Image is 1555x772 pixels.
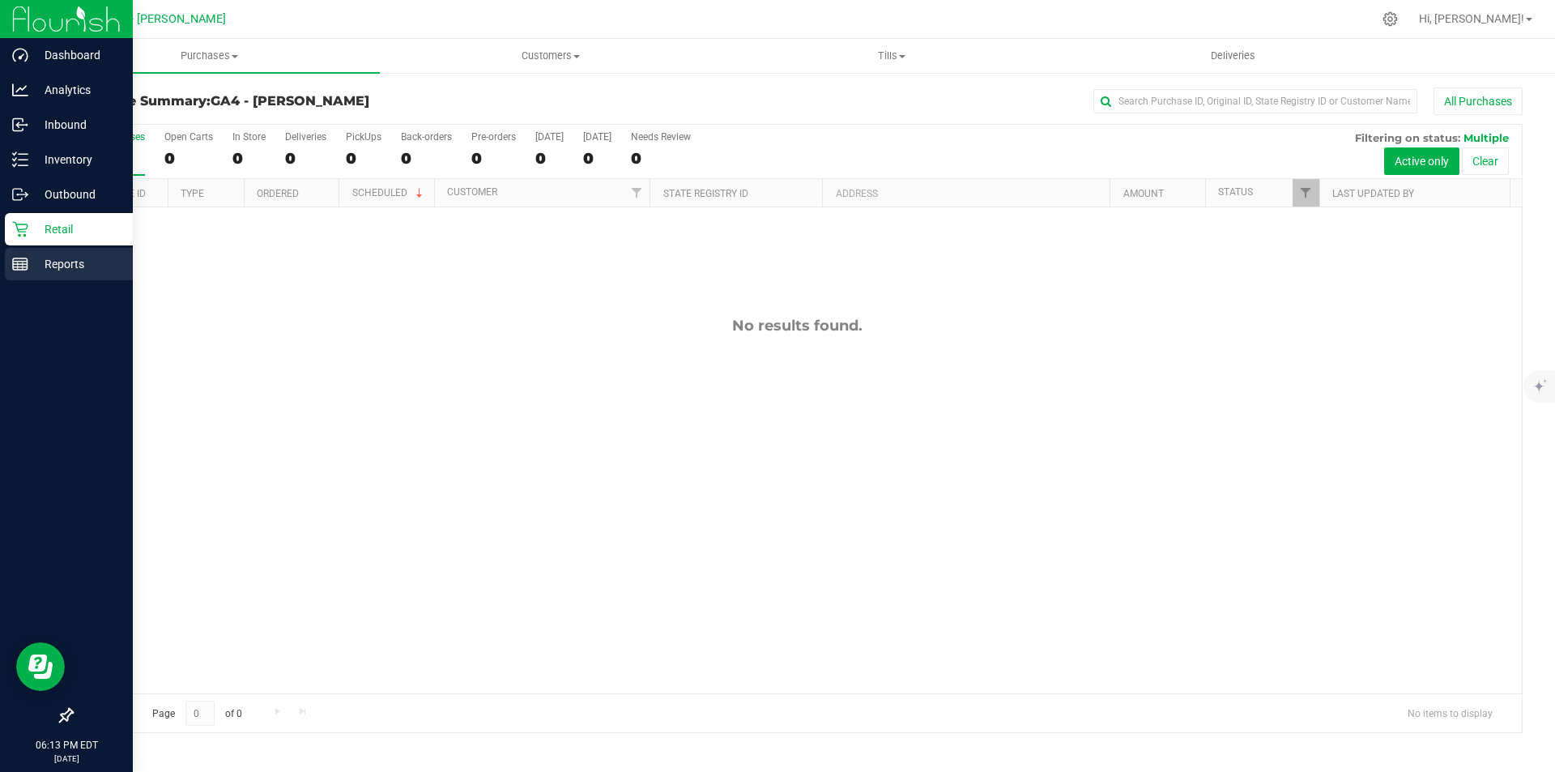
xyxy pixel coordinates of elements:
[1380,11,1400,27] div: Manage settings
[285,131,326,143] div: Deliveries
[232,149,266,168] div: 0
[1123,188,1164,199] a: Amount
[28,220,126,239] p: Retail
[623,179,650,207] a: Filter
[1395,701,1506,725] span: No items to display
[583,131,611,143] div: [DATE]
[471,131,516,143] div: Pre-orders
[380,39,721,73] a: Customers
[346,131,381,143] div: PickUps
[381,49,720,63] span: Customers
[232,131,266,143] div: In Store
[12,47,28,63] inline-svg: Dashboard
[1384,147,1459,175] button: Active only
[7,753,126,765] p: [DATE]
[181,188,204,199] a: Type
[535,131,564,143] div: [DATE]
[1093,89,1417,113] input: Search Purchase ID, Original ID, State Registry ID or Customer Name...
[105,12,226,26] span: GA4 - [PERSON_NAME]
[12,151,28,168] inline-svg: Inventory
[352,187,426,198] a: Scheduled
[535,149,564,168] div: 0
[401,149,452,168] div: 0
[12,256,28,272] inline-svg: Reports
[71,94,555,109] h3: Purchase Summary:
[28,80,126,100] p: Analytics
[631,131,691,143] div: Needs Review
[39,49,380,63] span: Purchases
[583,149,611,168] div: 0
[72,317,1522,335] div: No results found.
[28,115,126,134] p: Inbound
[471,149,516,168] div: 0
[721,39,1062,73] a: Tills
[12,82,28,98] inline-svg: Analytics
[12,221,28,237] inline-svg: Retail
[7,738,126,753] p: 06:13 PM EDT
[346,149,381,168] div: 0
[401,131,452,143] div: Back-orders
[663,188,748,199] a: State Registry ID
[1063,39,1404,73] a: Deliveries
[164,149,213,168] div: 0
[447,186,497,198] a: Customer
[1355,131,1460,144] span: Filtering on status:
[1332,188,1414,199] a: Last Updated By
[12,117,28,133] inline-svg: Inbound
[1189,49,1277,63] span: Deliveries
[28,185,126,204] p: Outbound
[138,701,255,726] span: Page of 0
[12,186,28,203] inline-svg: Outbound
[1463,131,1509,144] span: Multiple
[16,642,65,691] iframe: Resource center
[285,149,326,168] div: 0
[1293,179,1319,207] a: Filter
[1218,186,1253,198] a: Status
[631,149,691,168] div: 0
[28,150,126,169] p: Inventory
[722,49,1061,63] span: Tills
[28,45,126,65] p: Dashboard
[257,188,299,199] a: Ordered
[28,254,126,274] p: Reports
[1462,147,1509,175] button: Clear
[1434,87,1523,115] button: All Purchases
[1419,12,1524,25] span: Hi, [PERSON_NAME]!
[164,131,213,143] div: Open Carts
[211,93,369,109] span: GA4 - [PERSON_NAME]
[822,179,1110,207] th: Address
[39,39,380,73] a: Purchases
